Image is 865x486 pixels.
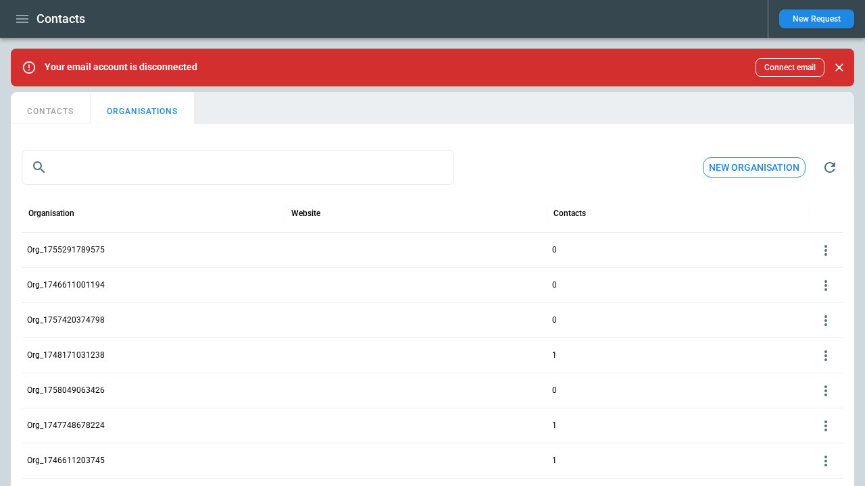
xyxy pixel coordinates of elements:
[91,92,194,124] button: ORGANISATIONS
[27,350,279,361] p: Org_1748171031238
[552,350,804,361] p: 1
[552,279,804,291] p: 0
[552,455,804,466] p: 1
[830,58,849,77] button: Close
[553,209,586,218] div: Contacts
[552,385,804,396] p: 0
[27,420,279,431] p: Org_1747748678224
[27,315,279,326] p: Org_1757420374798
[11,92,91,124] button: CONTACTS
[552,315,804,326] p: 0
[45,61,197,73] p: Your email account is disconnected
[291,209,320,218] div: Website
[36,11,85,27] h1: Contacts
[27,385,279,396] p: Org_1758049063426
[27,244,279,256] p: Org_1755291789575
[27,455,279,466] p: Org_1746611203745
[703,157,806,178] button: New organisation
[552,244,804,256] p: 0
[830,53,849,82] div: dismiss
[756,58,824,77] button: Connect email
[552,420,804,431] p: 1
[27,279,279,291] p: Org_1746611001194
[779,9,854,28] button: New Request
[28,209,74,218] div: Organisation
